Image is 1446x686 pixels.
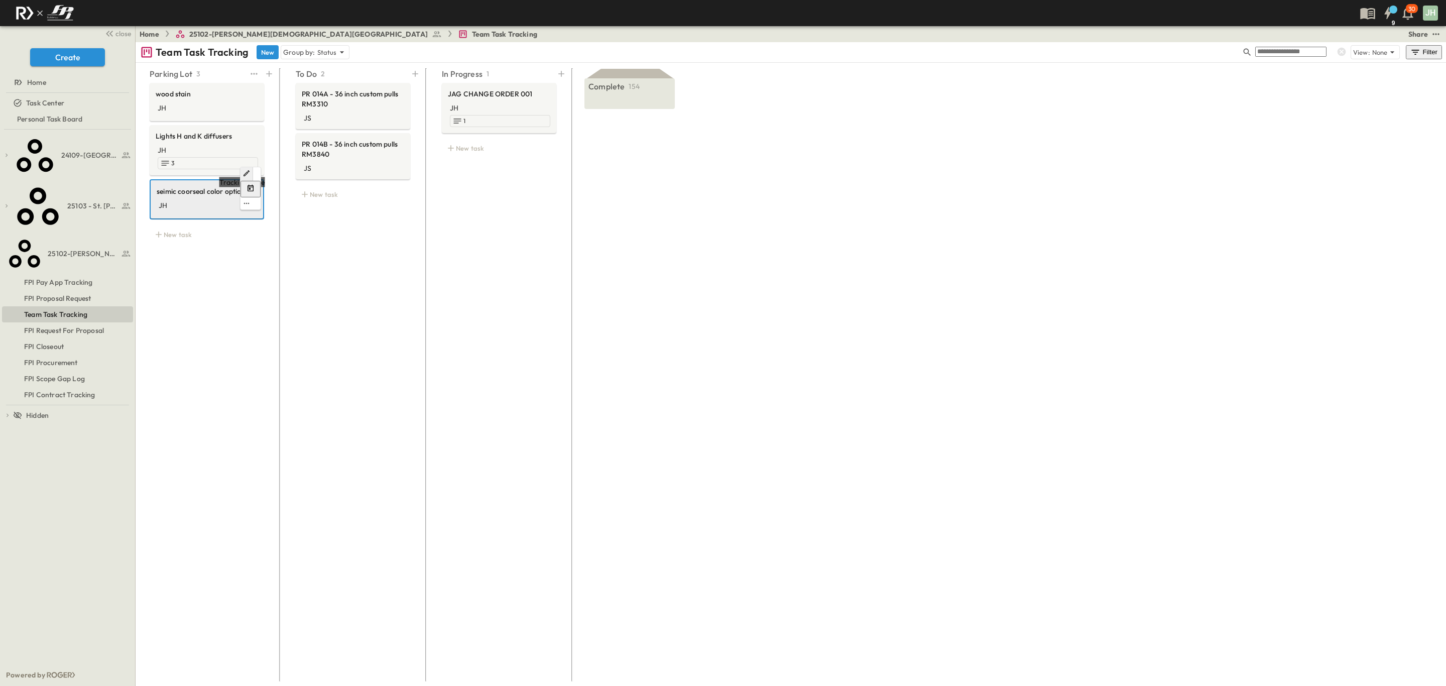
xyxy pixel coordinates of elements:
[1408,5,1415,13] p: 30
[257,45,279,59] button: New
[302,139,404,159] span: PR 014B - 36 inch custom pulls RM3840
[2,233,133,274] div: test
[2,179,133,233] div: test
[2,132,133,179] div: test
[48,249,118,259] span: 25102-Christ The Redeemer Anglican Church
[2,355,133,371] div: test
[240,197,253,209] button: edit
[27,77,46,87] span: Home
[463,117,465,125] span: 1
[2,111,133,127] div: test
[24,341,64,352] span: FPI Closeout
[150,68,192,80] p: Parking Lot
[450,103,458,113] div: JH
[248,67,260,81] button: test
[158,145,166,155] div: JH
[12,3,77,24] img: c8d7d1ed905e502e8f77bf7063faec64e13b34fdb1f2bdd94b0e311fc34f8000.png
[472,29,537,39] span: Team Task Tracking
[156,89,258,99] span: wood stain
[219,177,265,187] div: Tracking Date
[61,150,118,160] span: 24109-St. Teresa of Calcutta Parish Hall
[296,187,410,201] div: New task
[1408,29,1428,39] div: Share
[2,387,133,403] div: test
[283,47,315,57] p: Group by:
[30,48,105,66] button: Create
[1353,48,1370,57] p: View:
[171,159,174,167] span: 3
[159,200,167,210] div: JH
[629,81,640,91] p: 154
[2,274,133,290] div: test
[24,374,85,384] span: FPI Scope Gap Log
[189,29,428,39] span: 25102-[PERSON_NAME][DEMOGRAPHIC_DATA][GEOGRAPHIC_DATA]
[26,98,64,108] span: Task Center
[296,68,317,80] p: To Do
[1423,6,1438,21] div: JH
[304,163,311,173] div: JS
[2,338,133,355] div: test
[24,277,92,287] span: FPI Pay App Tracking
[158,103,166,113] div: JH
[442,68,483,80] p: In Progress
[24,358,78,368] span: FPI Procurement
[24,293,91,303] span: FPI Proposal Request
[487,69,489,79] p: 1
[150,227,264,242] div: New task
[24,390,95,400] span: FPI Contract Tracking
[1430,28,1442,40] button: test
[156,131,258,141] span: Lights H and K diffusers
[26,410,49,420] span: Hidden
[1391,20,1396,27] h6: 9
[317,47,337,57] p: Status
[588,80,625,92] p: Complete
[1372,47,1388,57] p: None
[302,89,404,109] span: PR 014A - 36 inch custom pulls RM3310
[2,290,133,306] div: test
[2,371,133,387] div: test
[2,306,133,322] div: test
[1410,47,1438,58] div: Filter
[156,45,249,59] p: Team Task Tracking
[140,29,543,39] nav: breadcrumbs
[2,322,133,338] div: test
[304,113,311,123] div: JS
[240,167,253,181] button: Edit
[448,89,550,99] span: JAG CHANGE ORDER 001
[442,141,556,155] div: New task
[196,69,200,79] p: 3
[321,69,325,79] p: 2
[17,114,82,124] span: Personal Task Board
[140,29,159,39] a: Home
[24,309,87,319] span: Team Task Tracking
[67,201,118,211] span: 25103 - St. [PERSON_NAME] Phase 2
[24,325,104,335] span: FPI Request For Proposal
[240,181,261,197] button: Tracking Date Menu
[115,29,131,39] span: close
[157,186,257,196] span: seimic coorseal color options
